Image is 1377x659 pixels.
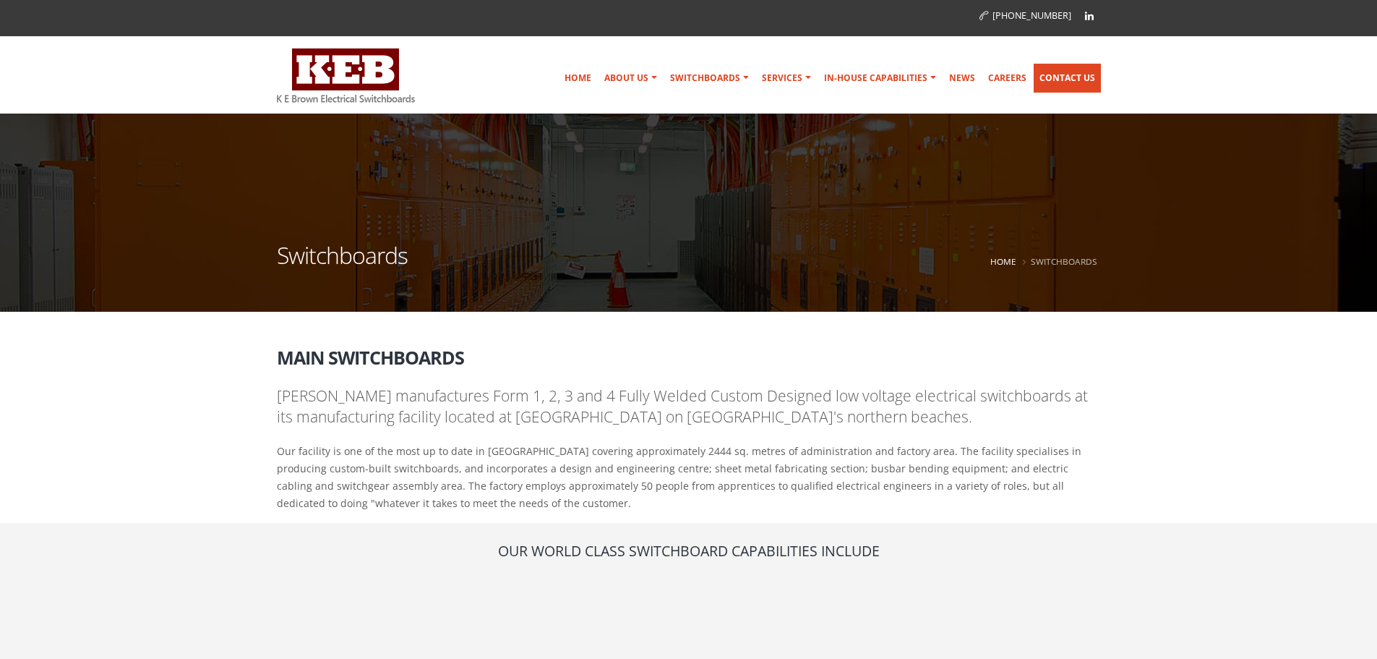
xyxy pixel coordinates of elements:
a: Careers [982,64,1032,93]
a: Switchboards [664,64,755,93]
img: K E Brown Electrical Switchboards [277,48,415,103]
a: In-house Capabilities [818,64,942,93]
a: Home [990,255,1016,267]
h1: Switchboards [277,244,408,285]
h4: Our World Class Switchboard Capabilities include [277,541,1101,561]
li: Switchboards [1019,252,1097,271]
p: Our facility is one of the most up to date in [GEOGRAPHIC_DATA] covering approximately 2444 sq. m... [277,443,1101,512]
a: Contact Us [1034,64,1101,93]
a: [PHONE_NUMBER] [979,9,1071,22]
a: Linkedin [1078,5,1100,27]
h2: Main Switchboards [277,337,1101,367]
p: [PERSON_NAME] manufactures Form 1, 2, 3 and 4 Fully Welded Custom Designed low voltage electrical... [277,386,1101,428]
a: Services [756,64,817,93]
a: News [943,64,981,93]
a: Home [559,64,597,93]
a: About Us [599,64,663,93]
